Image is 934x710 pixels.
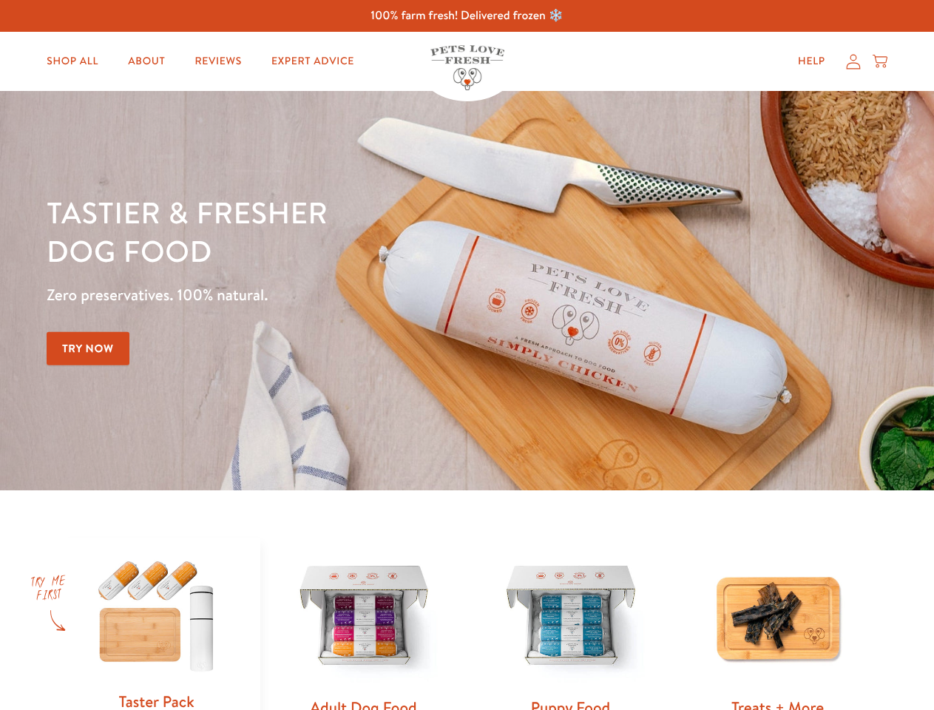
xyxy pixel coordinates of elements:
a: About [116,47,177,76]
h1: Tastier & fresher dog food [47,193,607,270]
a: Reviews [183,47,253,76]
a: Try Now [47,332,129,365]
a: Expert Advice [260,47,366,76]
img: Pets Love Fresh [430,45,504,90]
p: Zero preservatives. 100% natural. [47,282,607,308]
a: Shop All [35,47,110,76]
a: Help [786,47,837,76]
